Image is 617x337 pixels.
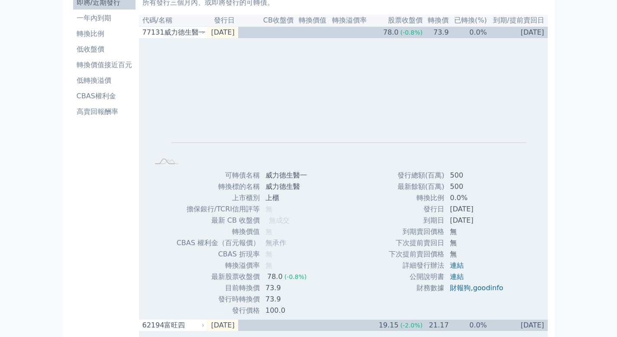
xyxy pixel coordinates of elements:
span: 無 [265,205,272,213]
th: 發行日 [207,15,238,26]
td: 擔保銀行/TCRI信用評等 [176,204,260,215]
li: 低轉換溢價 [73,75,136,86]
span: (-0.8%) [400,29,423,36]
td: 73.9 [423,26,449,38]
a: 連結 [450,272,464,281]
span: 無成交 [269,216,290,224]
span: 無 [265,261,272,269]
td: 威力德生醫 [260,181,314,192]
span: 無成交 [273,28,294,36]
th: 股票收盤價 [367,15,423,26]
span: 無 [265,227,272,236]
td: 0.0% [445,192,510,204]
td: 財務數據 [388,282,445,294]
td: 發行總額(百萬) [388,170,445,181]
span: 無承作 [265,239,286,247]
g: Chart [163,52,527,155]
td: 詳細發行辦法 [388,260,445,271]
td: 500 [445,170,510,181]
a: 一年內到期 [73,11,136,25]
li: CBAS權利金 [73,91,136,101]
td: [DATE] [445,204,510,215]
a: 連結 [450,261,464,269]
div: 78.0 [381,27,401,38]
th: 到期/提前賣回日 [488,15,548,26]
li: 一年內到期 [73,13,136,23]
td: 無 [445,237,510,249]
th: CB收盤價 [238,15,294,26]
li: 轉換比例 [73,29,136,39]
div: 富旺四 [164,320,203,331]
td: 發行時轉換價 [176,294,260,305]
td: 無 [445,249,510,260]
td: 100.0 [260,305,314,316]
th: 轉換價 [423,15,449,26]
span: 無 [320,28,326,36]
td: 73.9 [260,282,314,294]
td: 公開說明書 [388,271,445,282]
td: 0.0% [449,320,487,331]
td: 上櫃 [260,192,314,204]
a: CBAS權利金 [73,89,136,103]
td: [DATE] [488,26,548,38]
a: 財報狗 [450,284,471,292]
th: 轉換溢價率 [327,15,367,26]
td: , [445,282,510,294]
span: 無 [320,321,326,329]
span: 無成交 [273,321,294,329]
td: CBAS 折現率 [176,249,260,260]
td: [DATE] [445,215,510,226]
span: (-0.8%) [284,273,307,280]
td: 下次提前賣回價格 [388,249,445,260]
div: 78.0 [265,272,284,282]
div: 77131 [142,27,162,38]
span: (-2.0%) [400,322,423,329]
td: 威力德生醫一 [260,170,314,181]
td: 無 [445,226,510,237]
th: 已轉換(%) [449,15,487,26]
th: 轉換價值 [294,15,327,26]
td: 目前轉換價 [176,282,260,294]
td: [DATE] [207,26,238,38]
td: 73.9 [260,294,314,305]
div: 聊天小工具 [574,295,617,337]
a: 低收盤價 [73,42,136,56]
td: 21.17 [423,320,449,331]
div: 威力德生醫一 [164,27,203,38]
td: 到期賣回價格 [388,226,445,237]
td: 轉換比例 [388,192,445,204]
td: 最新餘額(百萬) [388,181,445,192]
td: 轉換標的名稱 [176,181,260,192]
td: 上市櫃別 [176,192,260,204]
td: 轉換價值 [176,226,260,237]
td: [DATE] [207,320,238,331]
td: 0.0% [449,26,487,38]
td: CBAS 權利金（百元報價） [176,237,260,249]
a: 轉換比例 [73,27,136,41]
td: 發行價格 [176,305,260,316]
td: [DATE] [488,320,548,331]
th: 代碼/名稱 [139,15,207,26]
td: 到期日 [388,215,445,226]
td: 下次提前賣回日 [388,237,445,249]
li: 高賣回報酬率 [73,107,136,117]
li: 轉換價值接近百元 [73,60,136,70]
td: 500 [445,181,510,192]
span: 無 [360,28,367,36]
div: 19.15 [377,320,401,331]
a: 低轉換溢價 [73,74,136,87]
iframe: Chat Widget [574,295,617,337]
td: 轉換溢價率 [176,260,260,271]
span: 無 [265,250,272,258]
span: 無 [360,321,367,329]
a: 高賣回報酬率 [73,105,136,119]
div: 62194 [142,320,162,331]
a: goodinfo [473,284,503,292]
td: 最新股票收盤價 [176,271,260,282]
li: 低收盤價 [73,44,136,55]
a: 轉換價值接近百元 [73,58,136,72]
td: 最新 CB 收盤價 [176,215,260,226]
td: 可轉債名稱 [176,170,260,181]
td: 發行日 [388,204,445,215]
